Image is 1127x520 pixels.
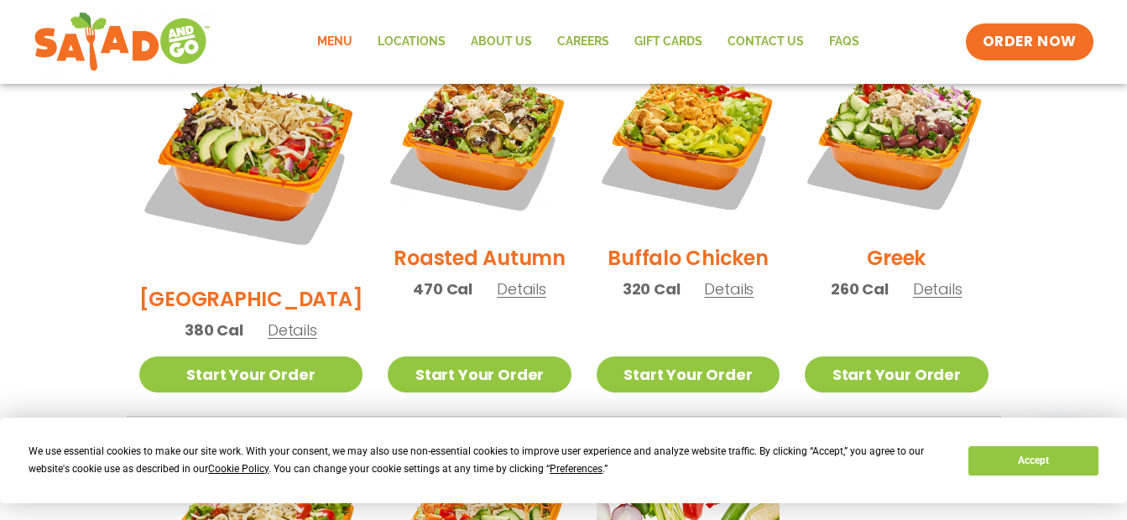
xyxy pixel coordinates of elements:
[139,48,363,272] img: Product photo for BBQ Ranch Salad
[623,278,681,300] span: 320 Cal
[597,48,780,231] img: Product photo for Buffalo Chicken Salad
[805,48,988,231] img: Product photo for Greek Salad
[608,243,768,273] h2: Buffalo Chicken
[913,278,963,299] span: Details
[413,278,472,300] span: 470 Cal
[867,243,926,273] h2: Greek
[497,278,546,299] span: Details
[550,463,603,475] span: Preferences
[968,446,1098,476] button: Accept
[185,319,243,341] span: 380 Cal
[139,356,363,393] a: Start Your Order
[597,356,780,393] a: Start Your Order
[394,243,566,273] h2: Roasted Autumn
[805,356,988,393] a: Start Your Order
[34,8,211,75] img: new-SAG-logo-768×292
[388,356,571,393] a: Start Your Order
[622,23,715,61] a: GIFT CARDS
[268,320,317,341] span: Details
[983,32,1077,52] span: ORDER NOW
[966,23,1093,60] a: ORDER NOW
[29,443,948,478] div: We use essential cookies to make our site work. With your consent, we may also use non-essential ...
[545,23,622,61] a: Careers
[139,284,363,314] h2: [GEOGRAPHIC_DATA]
[458,23,545,61] a: About Us
[365,23,458,61] a: Locations
[817,23,872,61] a: FAQs
[704,278,754,299] span: Details
[305,23,872,61] nav: Menu
[715,23,817,61] a: Contact Us
[388,48,571,231] img: Product photo for Roasted Autumn Salad
[305,23,365,61] a: Menu
[831,278,889,300] span: 260 Cal
[208,463,269,475] span: Cookie Policy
